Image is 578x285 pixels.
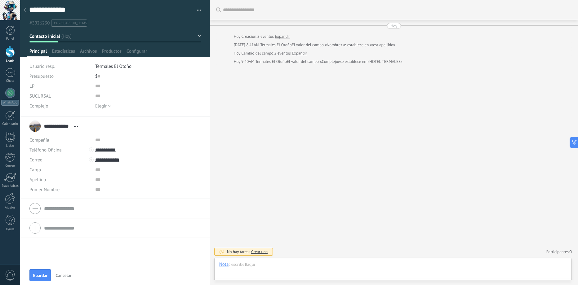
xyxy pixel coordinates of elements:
span: Complejo [29,104,48,108]
div: Complejo [29,101,91,111]
span: #3926230 [29,20,50,26]
div: Hoy 9:40AM [234,59,256,65]
span: Elegir [95,103,107,109]
button: Teléfono Oficina [29,145,62,155]
div: Hoy [391,23,398,29]
span: Guardar [33,273,47,278]
span: Cargo [29,168,41,172]
div: SUCURSAL [29,91,91,101]
span: LP [29,84,34,89]
button: Cancelar [53,270,74,280]
div: Correo [1,164,19,168]
div: Calendario [1,122,19,126]
div: Usuario resp. [29,61,91,71]
span: 2 eventos [274,50,291,56]
span: Primer Nombre [29,187,60,192]
div: Primer Nombre [29,185,91,195]
span: Estadísticas [52,48,75,57]
div: No hay tareas. [227,249,268,254]
span: SUCURSAL [29,94,51,99]
div: Ajustes [1,206,19,210]
span: Configurar [127,48,147,57]
div: Estadísticas [1,184,19,188]
span: se establece en «HOTEL TERMALES» [340,59,402,65]
div: Hoy [234,33,242,40]
a: Participantes:0 [546,249,572,254]
span: Usuario resp. [29,64,55,69]
div: Creación: [234,33,290,40]
span: Apellido [29,178,46,182]
span: Termales El Otoño [260,42,291,47]
div: Panel [1,37,19,41]
span: Presupuesto [29,73,54,79]
span: Termales El Otoño [256,59,287,64]
span: El valor del campo «Nombre» [292,42,342,48]
div: Hoy [234,50,242,56]
span: #agregar etiquetas [54,21,87,25]
span: 0 [570,249,572,254]
div: Listas [1,144,19,148]
span: Termales El Otoño [95,64,131,69]
div: Cambio del campo: [234,50,307,56]
div: Ayuda [1,227,19,231]
div: Chats [1,79,19,83]
div: [DATE] 8:41AM [234,42,260,48]
button: Elegir [95,101,111,111]
span: Crear una [251,249,268,254]
span: Productos [102,48,122,57]
span: Correo [29,157,42,163]
span: se establece en «test apellido» [342,42,395,48]
button: Guardar [29,269,51,281]
span: Teléfono Oficina [29,147,62,153]
a: Expandir [275,33,290,40]
span: Cancelar [56,273,71,278]
div: LP [29,81,91,91]
a: Expandir [292,50,307,56]
span: Archivos [80,48,97,57]
div: Leads [1,59,19,63]
div: Presupuesto [29,71,91,81]
div: Cargo [29,165,91,175]
button: Correo [29,155,42,165]
div: Compañía [29,135,91,145]
span: El valor del campo «Complejo» [287,59,340,65]
span: Principal [29,48,47,57]
div: $ [95,71,201,81]
span: 2 eventos [257,33,273,40]
div: WhatsApp [1,100,19,106]
div: Apellido [29,175,91,185]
